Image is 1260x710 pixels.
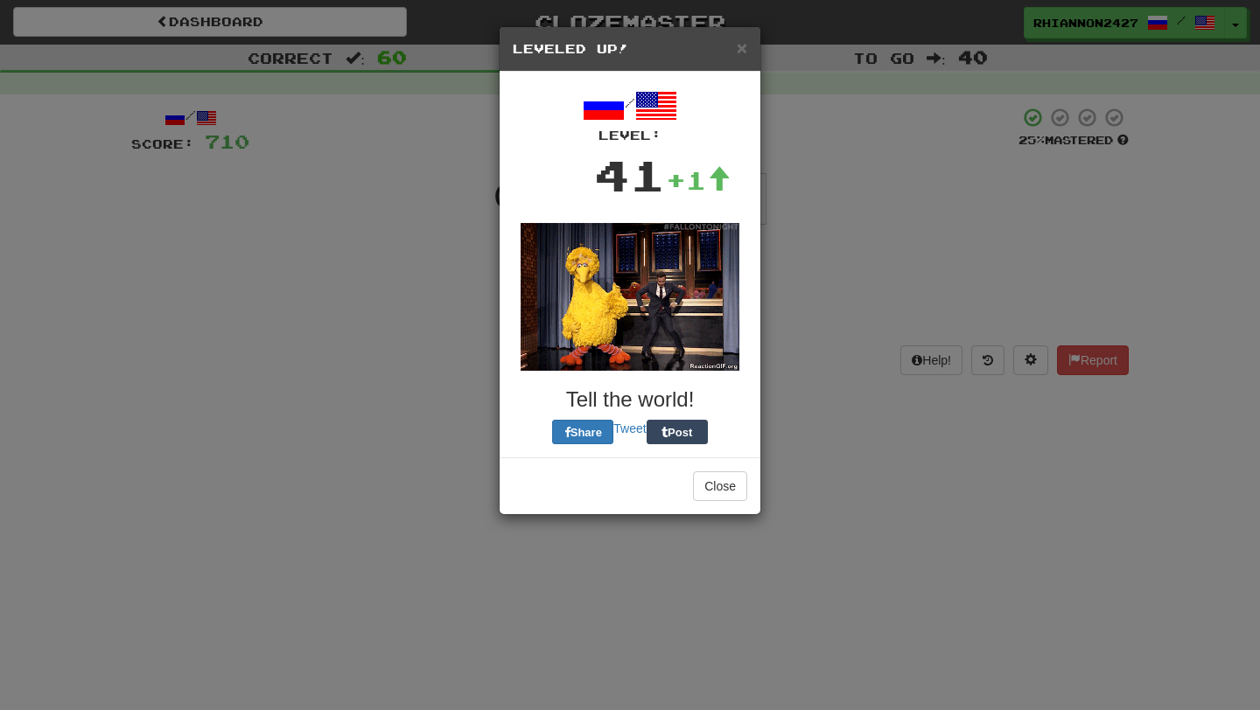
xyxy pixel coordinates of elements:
[513,388,747,411] h3: Tell the world!
[737,38,747,58] span: ×
[513,127,747,144] div: Level:
[521,223,739,371] img: big-bird-dfe9672fae860091fcf6a06443af7cad9ede96569e196c6f5e6e39cc9ba8cdde.gif
[513,85,747,144] div: /
[693,471,747,501] button: Close
[513,40,747,58] h5: Leveled Up!
[594,144,666,205] div: 41
[613,421,646,435] a: Tweet
[666,163,731,198] div: +1
[737,38,747,57] button: Close
[552,420,613,444] button: Share
[647,420,708,444] button: Post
